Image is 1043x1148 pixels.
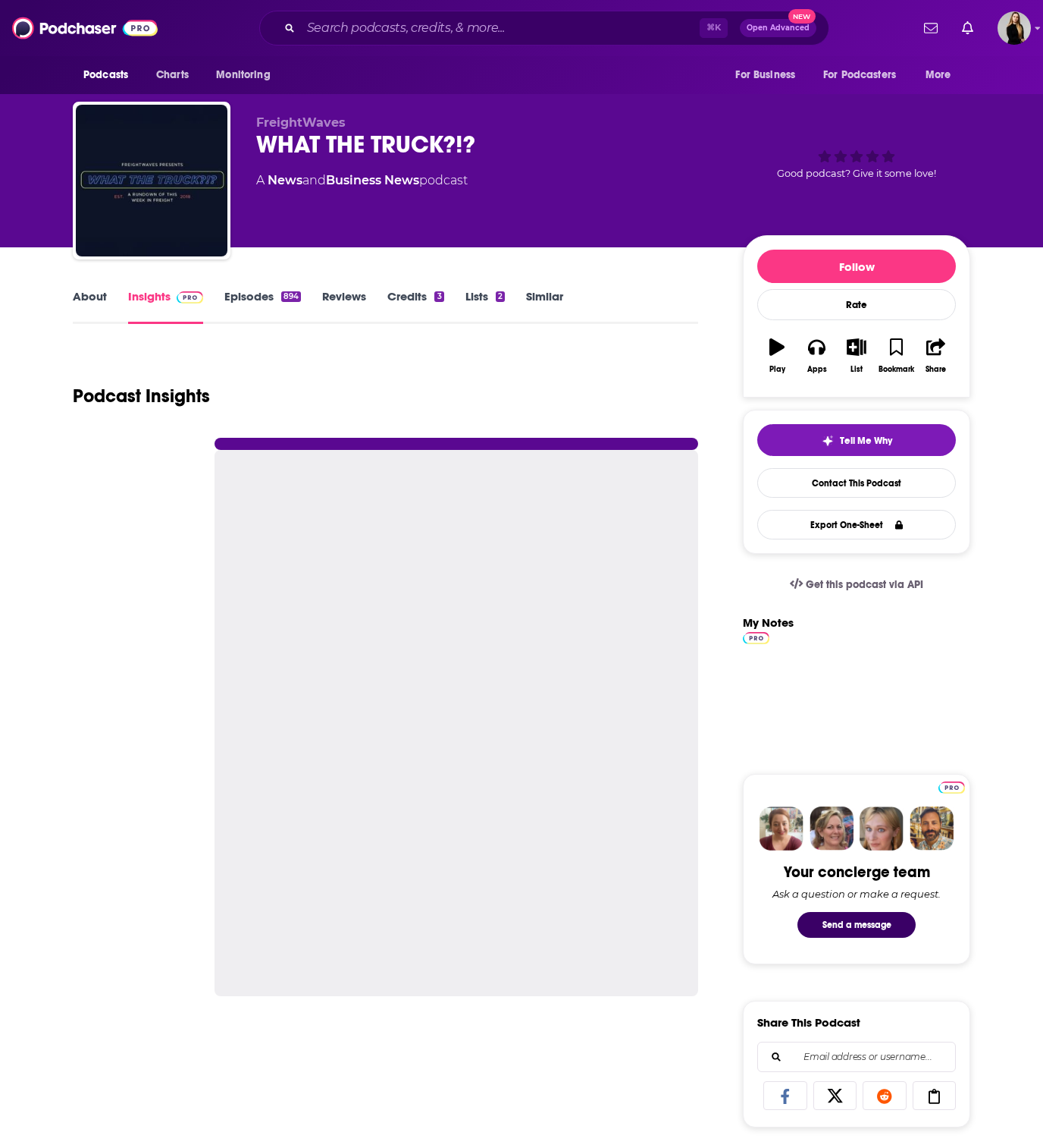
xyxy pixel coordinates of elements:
a: Show notifications dropdown [956,15,979,41]
div: Ask a question or make a request. [772,888,941,900]
span: More [926,64,951,86]
button: Export One-Sheet [757,510,956,539]
a: Share on Reddit [863,1081,907,1110]
span: Podcasts [83,64,128,86]
a: About [73,289,107,324]
button: open menu [813,61,918,90]
button: Follow [757,250,956,283]
a: Business News [326,173,419,187]
a: Contact This Podcast [757,468,956,498]
img: Sydney Profile [760,807,803,851]
span: FreightWaves [256,115,346,130]
span: New [788,9,816,24]
div: 2 [496,291,505,302]
div: Play [769,365,785,374]
a: Pro website [938,779,965,794]
h1: Podcast Insights [73,385,210,407]
a: Show notifications dropdown [918,15,944,41]
div: Apps [807,365,827,374]
span: For Podcasters [823,64,896,86]
button: Send a message [797,912,916,938]
a: Pro website [743,630,769,644]
img: Jon Profile [910,807,954,851]
div: Bookmark [879,365,914,374]
a: Get this podcast via API [778,566,935,603]
div: Search podcasts, credits, & more... [259,11,829,46]
a: Lists2 [465,289,505,324]
span: Monitoring [216,64,270,86]
span: Good podcast? Give it some love! [777,168,936,179]
button: open menu [73,61,148,90]
img: Jules Profile [860,807,904,851]
button: Apps [797,329,836,383]
a: InsightsPodchaser Pro [128,289,203,324]
div: List [850,365,863,374]
button: open menu [205,61,290,90]
h3: Share This Podcast [757,1015,860,1030]
button: Open AdvancedNew [740,19,816,37]
button: List [837,329,876,383]
div: 894 [281,291,301,302]
img: Podchaser Pro [743,632,769,644]
a: Charts [146,61,198,90]
a: Episodes894 [224,289,301,324]
img: Podchaser - Follow, Share and Rate Podcasts [12,14,158,42]
img: Podchaser Pro [177,291,203,304]
span: ⌘ K [700,18,728,38]
span: Logged in as editaivancevic [998,11,1031,45]
img: Podchaser Pro [938,782,965,794]
span: and [302,173,326,187]
a: Credits3 [387,289,443,324]
input: Email address or username... [770,1043,943,1071]
span: For Business [735,64,795,86]
span: Charts [156,64,189,86]
img: WHAT THE TRUCK?!? [76,105,227,256]
img: User Profile [998,11,1031,45]
a: Copy Link [913,1081,957,1110]
img: tell me why sparkle [822,435,834,447]
a: Similar [526,289,563,324]
div: A podcast [256,171,468,190]
div: Share [926,365,946,374]
a: Share on Facebook [763,1081,807,1110]
button: Show profile menu [998,11,1031,45]
button: open menu [915,61,970,90]
button: Play [757,329,797,383]
span: Get this podcast via API [806,578,923,591]
div: Search followers [757,1042,956,1072]
div: 3 [434,291,443,302]
img: Barbara Profile [810,807,854,851]
label: My Notes [743,615,794,642]
input: Search podcasts, credits, & more... [301,16,700,40]
button: open menu [725,61,814,90]
span: Tell Me Why [840,435,892,447]
div: Good podcast? Give it some love! [743,115,970,209]
div: Rate [757,289,956,320]
a: Share on X/Twitter [813,1081,857,1110]
div: Your concierge team [784,863,930,882]
button: Bookmark [876,329,916,383]
span: Open Advanced [747,24,810,32]
a: Reviews [322,289,366,324]
button: tell me why sparkleTell Me Why [757,424,956,456]
a: News [268,173,302,187]
button: Share [916,329,956,383]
